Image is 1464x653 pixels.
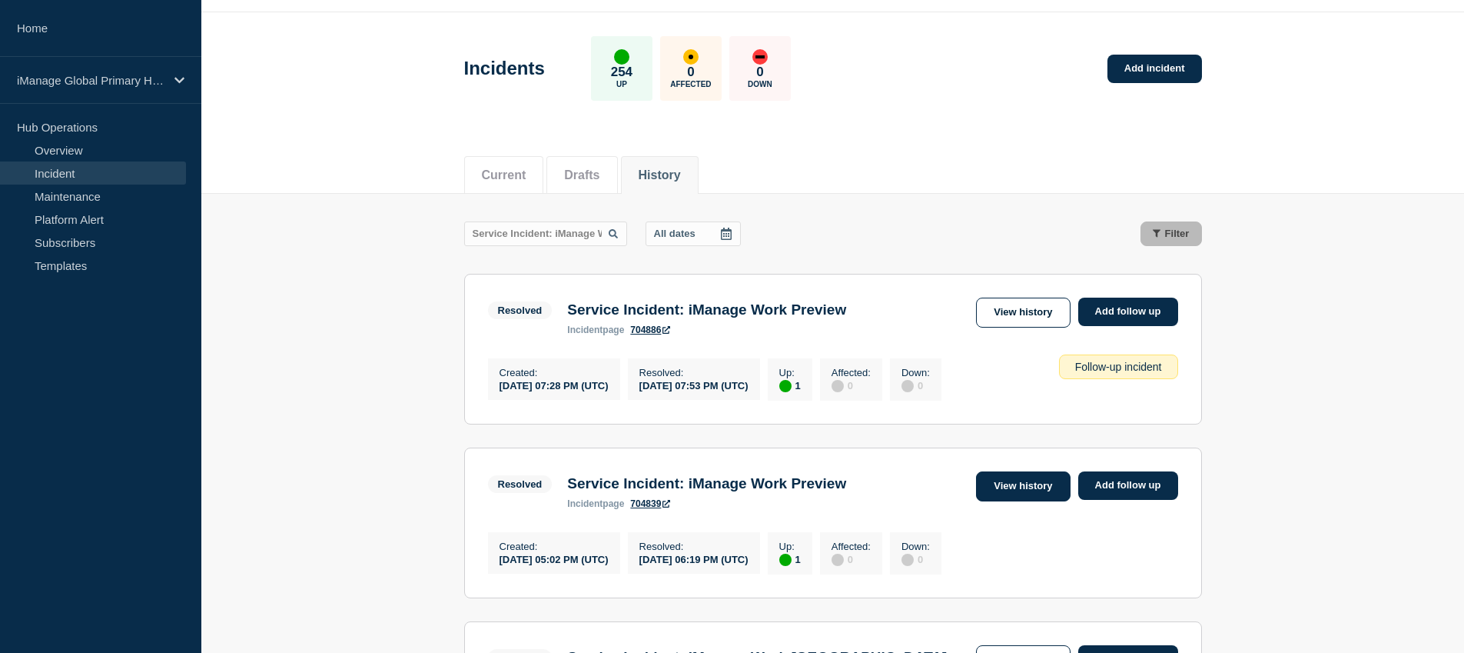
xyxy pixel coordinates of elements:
span: Resolved [488,475,553,493]
p: All dates [654,228,695,239]
span: Filter [1165,228,1190,239]
p: 0 [687,65,694,80]
p: Down [748,80,772,88]
a: Add incident [1107,55,1202,83]
a: Add follow up [1078,298,1178,326]
div: 1 [779,552,801,566]
div: up [779,380,792,392]
div: [DATE] 06:19 PM (UTC) [639,552,749,565]
p: Down : [901,541,930,552]
p: Affected : [832,541,871,552]
a: 704839 [630,498,670,509]
p: page [567,498,624,509]
p: Resolved : [639,541,749,552]
div: 0 [832,552,871,566]
div: up [779,554,792,566]
div: 1 [779,378,801,392]
div: 0 [832,378,871,392]
div: [DATE] 05:02 PM (UTC) [500,552,609,565]
button: Filter [1140,222,1202,246]
h3: Service Incident: iManage Work Preview [567,302,846,318]
a: Add follow up [1078,471,1178,500]
p: iManage Global Primary Hub [17,74,164,87]
button: History [639,168,681,182]
p: Created : [500,367,609,378]
p: Created : [500,541,609,552]
div: disabled [832,380,844,392]
p: Up : [779,541,801,552]
a: View history [976,471,1070,501]
p: 254 [611,65,632,80]
p: Down : [901,367,930,378]
div: 0 [901,552,930,566]
a: View history [976,298,1070,328]
p: Up [616,80,627,88]
div: Follow-up incident [1059,355,1178,379]
div: 0 [901,378,930,392]
span: incident [567,498,603,509]
p: Resolved : [639,367,749,378]
button: Current [482,168,526,182]
div: [DATE] 07:28 PM (UTC) [500,378,609,391]
a: 704886 [630,325,670,335]
div: disabled [832,554,844,566]
div: disabled [901,380,914,392]
span: incident [567,325,603,335]
div: affected [683,49,699,65]
div: [DATE] 07:53 PM (UTC) [639,378,749,391]
h1: Incidents [464,58,545,79]
button: Drafts [564,168,599,182]
div: up [614,49,629,65]
p: page [567,325,624,335]
h3: Service Incident: iManage Work Preview [567,475,846,492]
p: 0 [756,65,763,80]
p: Affected : [832,367,871,378]
button: All dates [646,222,741,246]
p: Affected [670,80,711,88]
p: Up : [779,367,801,378]
div: down [752,49,768,65]
div: disabled [901,554,914,566]
input: Search incidents [464,222,627,246]
span: Resolved [488,302,553,319]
